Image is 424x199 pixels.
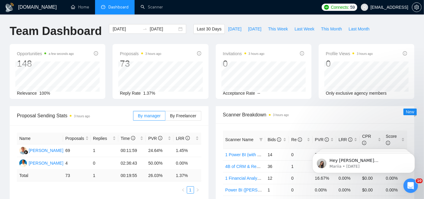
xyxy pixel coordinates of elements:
button: This Week [265,24,291,34]
span: Proposal Sending Stats [17,112,133,119]
a: 1 [187,187,194,193]
button: [DATE] [225,24,245,34]
span: CPR [362,134,371,145]
span: info-circle [197,51,201,55]
button: setting [412,2,422,12]
span: info-circle [298,137,302,142]
li: Previous Page [180,186,187,194]
span: Replies [93,135,111,142]
a: homeHome [71,5,89,10]
span: New [406,109,414,114]
button: Last Month [345,24,373,34]
span: Acceptance Rate [223,91,255,96]
button: left [180,186,187,194]
div: 148 [17,58,74,69]
span: This Week [268,26,288,32]
div: 0 [326,58,373,69]
span: Last 30 Days [197,26,222,32]
a: Power BI ([PERSON_NAME]) [225,188,281,192]
span: Time [121,136,135,141]
div: [PERSON_NAME] [29,160,63,166]
span: Opportunities [17,50,74,57]
input: Start date [113,26,140,32]
td: 02:36:43 [118,157,146,170]
span: PVR [148,136,162,141]
span: info-circle [158,136,162,140]
td: 26.03 % [146,170,174,182]
td: 24.64% [146,144,174,157]
a: 1 Power BI (with some preference) [225,152,291,157]
td: 0 [289,184,312,196]
span: user [362,5,367,9]
span: filter [258,135,264,144]
td: 73 [63,170,91,182]
th: Proposals [63,133,91,144]
a: setting [412,5,422,10]
span: This Month [321,26,342,32]
span: Profile Views [326,50,373,57]
span: Score [386,134,397,145]
span: Reply Rate [120,91,141,96]
span: info-circle [277,137,281,142]
a: searchScanner [141,5,163,10]
td: 50.00% [146,157,174,170]
img: gigradar-bm.png [24,150,28,154]
td: 0.00% [313,184,336,196]
span: left [181,188,185,192]
td: 1 [265,184,289,196]
span: [DATE] [248,26,261,32]
span: Connects: [331,4,349,11]
td: 1.37 % [174,170,201,182]
li: Next Page [194,186,201,194]
span: Proposals [120,50,161,57]
span: 10 [416,178,423,183]
span: Bids [268,137,281,142]
span: to [142,27,147,31]
span: Relevance [17,91,37,96]
td: 12 [265,172,289,184]
td: 00:19:55 [118,170,146,182]
span: Last Week [295,26,314,32]
time: 3 hours ago [273,113,289,117]
td: 1.45% [174,144,201,157]
td: 1 [91,144,118,157]
iframe: Intercom live chat [403,178,418,193]
th: Replies [91,133,118,144]
td: 0 [289,149,312,160]
img: logo [5,3,14,12]
span: Scanner Name [225,137,253,142]
span: Invitations [223,50,265,57]
span: info-circle [186,136,190,140]
td: $0.00 [360,184,383,196]
span: LRR [339,137,352,142]
span: setting [412,5,421,10]
time: 3 hours ago [249,52,265,55]
span: [DATE] [228,26,241,32]
span: PVR [315,137,329,142]
span: Dashboard [108,5,129,10]
td: 36 [265,160,289,172]
input: End date [150,26,177,32]
span: dashboard [101,5,105,9]
td: 0.00% [336,184,360,196]
span: info-circle [325,137,329,142]
td: 0 [91,157,118,170]
iframe: Intercom notifications message [303,141,424,183]
span: LRR [176,136,190,141]
time: 3 hours ago [357,52,373,55]
button: This Month [318,24,345,34]
a: 4B of CRM & Revenue Analytics [225,164,286,169]
h1: Team Dashboard [10,24,102,38]
td: 4 [63,157,91,170]
time: 3 hours ago [145,52,161,55]
td: 00:11:59 [118,144,146,157]
span: info-circle [131,136,135,140]
span: Last Month [349,26,369,32]
span: filter [259,138,263,141]
a: 1 Financial Analysis & Modelling (Ashutosh) [225,176,308,181]
td: Total [17,170,63,182]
